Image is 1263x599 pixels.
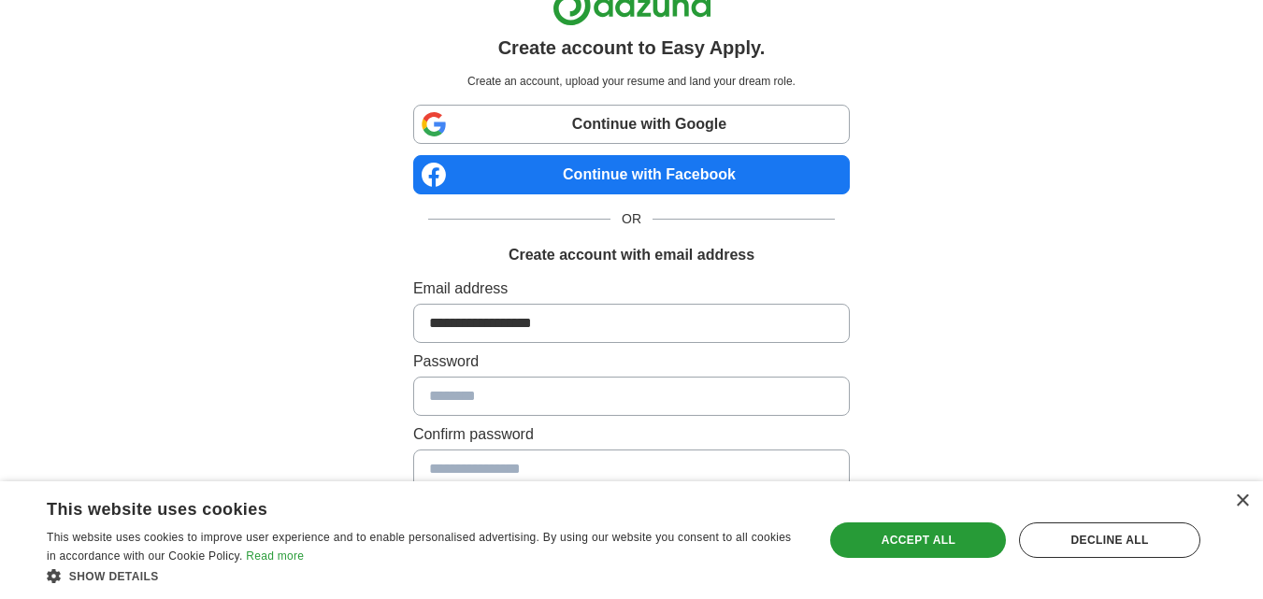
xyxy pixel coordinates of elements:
label: Confirm password [413,423,850,446]
span: OR [610,209,653,229]
p: Create an account, upload your resume and land your dream role. [417,73,846,90]
div: Close [1235,494,1249,508]
h1: Create account to Easy Apply. [498,34,766,62]
label: Email address [413,278,850,300]
a: Read more, opens a new window [246,549,304,563]
div: Show details [47,566,801,585]
div: Accept all [830,522,1006,558]
a: Continue with Facebook [413,155,850,194]
a: Continue with Google [413,105,850,144]
label: Password [413,350,850,373]
div: Decline all [1019,522,1200,558]
span: This website uses cookies to improve user experience and to enable personalised advertising. By u... [47,531,791,563]
span: Show details [69,570,159,583]
h1: Create account with email address [509,244,754,266]
div: This website uses cookies [47,492,754,521]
